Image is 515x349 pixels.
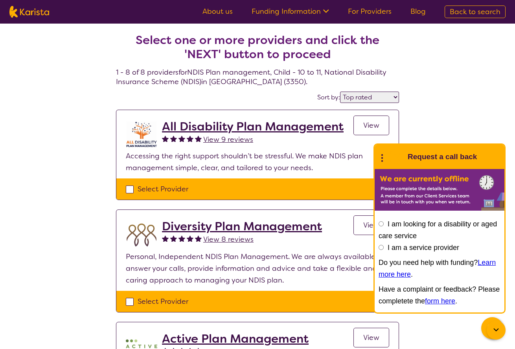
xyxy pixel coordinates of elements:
span: View 9 reviews [203,135,253,144]
span: View [363,121,379,130]
img: fullstar [187,135,193,142]
h2: Select one or more providers and click the 'NEXT' button to proceed [125,33,390,61]
a: Back to search [445,6,506,18]
img: fullstar [170,135,177,142]
img: fullstar [195,135,202,142]
img: duqvjtfkvnzb31ymex15.png [126,219,157,251]
label: I am looking for a disability or aged care service [379,220,497,240]
img: fullstar [170,235,177,242]
label: Sort by: [317,93,340,101]
img: fullstar [178,135,185,142]
span: Back to search [450,7,500,17]
a: View 8 reviews [203,233,254,245]
img: Karista offline chat form to request call back [375,169,504,211]
img: fullstar [187,235,193,242]
a: View [353,116,389,135]
img: fullstar [178,235,185,242]
span: View 8 reviews [203,235,254,244]
a: Diversity Plan Management [162,219,322,233]
a: All Disability Plan Management [162,119,344,134]
a: View [353,215,389,235]
a: form here [425,297,455,305]
a: For Providers [348,7,392,16]
h1: Request a call back [408,151,477,163]
img: Karista [387,149,403,165]
img: Karista logo [9,6,49,18]
label: I am a service provider [388,244,459,252]
img: fullstar [162,235,169,242]
p: Have a complaint or feedback? Please completete the . [379,283,500,307]
span: View [363,333,379,342]
h4: 1 - 8 of 8 providers for NDIS Plan management , Child - 10 to 11 , National Disability Insurance ... [116,14,399,86]
img: at5vqv0lot2lggohlylh.jpg [126,119,157,150]
a: Active Plan Management [162,332,309,346]
a: Blog [410,7,426,16]
a: View 9 reviews [203,134,253,145]
img: fullstar [195,235,202,242]
img: fullstar [162,135,169,142]
a: About us [202,7,233,16]
button: Channel Menu [481,317,503,339]
p: Do you need help with funding? . [379,257,500,280]
a: View [353,328,389,347]
a: Funding Information [252,7,329,16]
p: Personal, Independent NDIS Plan Management. We are always available to answer your calls, provide... [126,251,389,286]
p: Accessing the right support shouldn’t be stressful. We make NDIS plan management simple, clear, a... [126,150,389,174]
span: View [363,220,379,230]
